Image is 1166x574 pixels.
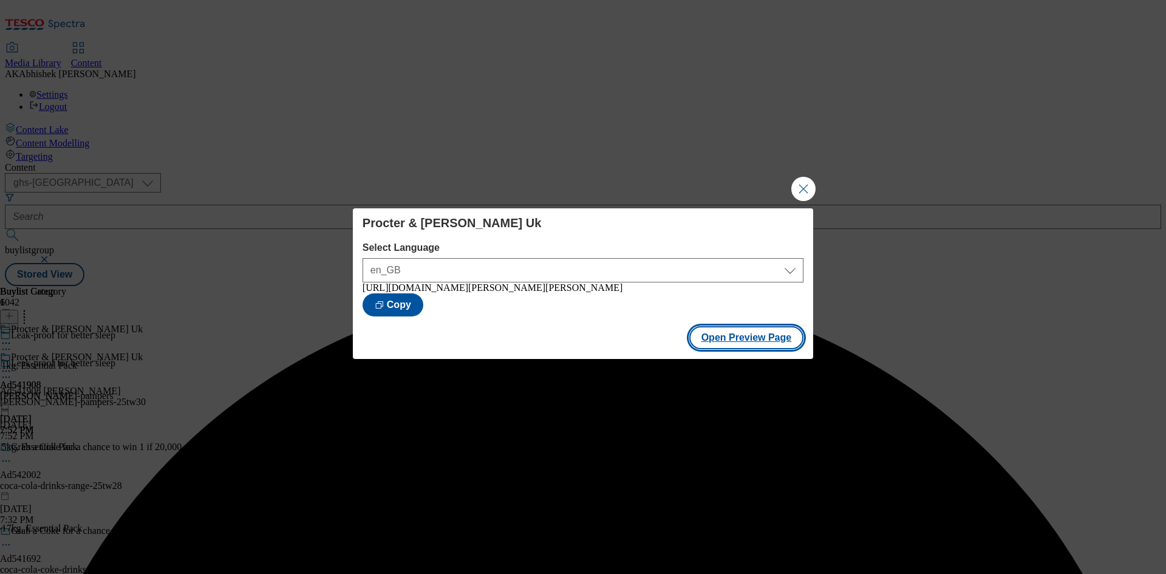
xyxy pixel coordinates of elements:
h4: Procter & [PERSON_NAME] Uk [363,216,803,230]
label: Select Language [363,242,803,253]
button: Copy [363,293,423,316]
div: Modal [353,208,813,359]
div: [URL][DOMAIN_NAME][PERSON_NAME][PERSON_NAME] [363,282,803,293]
button: Close Modal [791,177,816,201]
button: Open Preview Page [689,326,804,349]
